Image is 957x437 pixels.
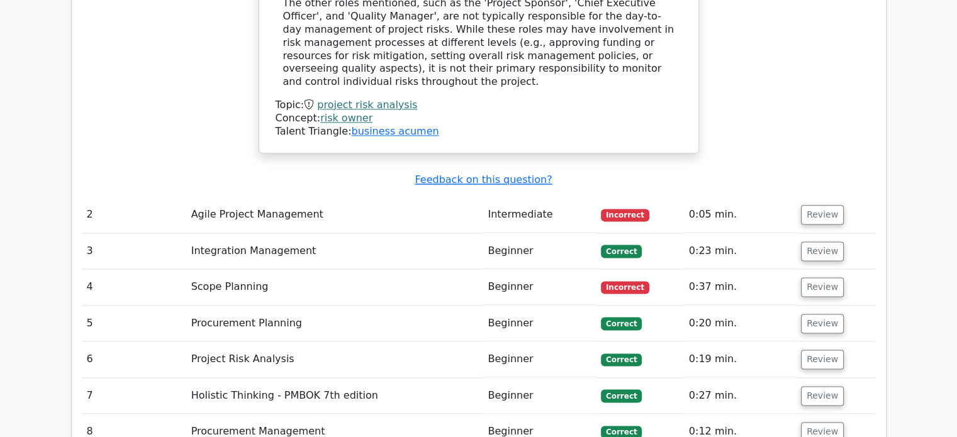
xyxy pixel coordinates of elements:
span: Correct [601,245,642,257]
td: 0:23 min. [684,233,796,269]
td: Beginner [483,269,596,305]
div: Concept: [276,112,682,125]
td: Integration Management [186,233,483,269]
button: Review [801,241,844,261]
td: 0:37 min. [684,269,796,305]
button: Review [801,277,844,297]
button: Review [801,314,844,333]
a: Feedback on this question? [415,174,552,185]
td: Beginner [483,306,596,341]
td: Beginner [483,341,596,377]
td: 0:05 min. [684,197,796,233]
td: 0:27 min. [684,378,796,414]
td: Procurement Planning [186,306,483,341]
span: Incorrect [601,281,649,294]
span: Correct [601,317,642,329]
td: Project Risk Analysis [186,341,483,377]
a: risk owner [320,112,372,124]
div: Talent Triangle: [276,99,682,138]
td: 3 [82,233,186,269]
td: Beginner [483,233,596,269]
a: project risk analysis [317,99,417,111]
button: Review [801,205,844,224]
td: Holistic Thinking - PMBOK 7th edition [186,378,483,414]
button: Review [801,350,844,369]
td: 2 [82,197,186,233]
td: 4 [82,269,186,305]
td: Agile Project Management [186,197,483,233]
td: Scope Planning [186,269,483,305]
span: Correct [601,353,642,366]
td: 0:20 min. [684,306,796,341]
button: Review [801,386,844,406]
span: Correct [601,389,642,402]
td: 0:19 min. [684,341,796,377]
a: business acumen [351,125,439,137]
td: 5 [82,306,186,341]
div: Topic: [276,99,682,112]
span: Incorrect [601,209,649,221]
td: Intermediate [483,197,596,233]
td: 6 [82,341,186,377]
td: Beginner [483,378,596,414]
td: 7 [82,378,186,414]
